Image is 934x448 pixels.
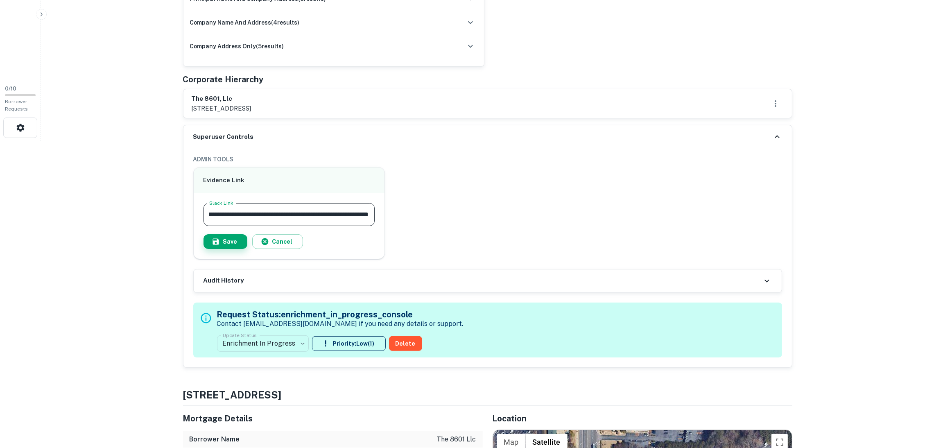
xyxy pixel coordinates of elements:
[193,132,254,142] h6: Superuser Controls
[493,412,792,425] h5: Location
[192,104,251,113] p: [STREET_ADDRESS]
[5,99,28,112] span: Borrower Requests
[190,434,240,444] h6: Borrower Name
[312,336,386,351] button: Priority:Low(1)
[209,199,233,206] label: Slack Link
[190,42,284,51] h6: company address only ( 5 results)
[192,94,251,104] h6: the 8601, llc
[217,308,464,321] h5: Request Status: enrichment_in_progress_console
[217,319,464,329] p: Contact [EMAIL_ADDRESS][DOMAIN_NAME] if you need any details or support.
[190,18,300,27] h6: company name and address ( 4 results)
[204,176,375,185] h6: Evidence Link
[183,387,792,402] h4: [STREET_ADDRESS]
[437,434,476,444] p: the 8601 llc
[252,234,303,249] button: Cancel
[217,332,309,355] div: Enrichment In Progress
[204,276,244,285] h6: Audit History
[5,86,16,92] span: 0 / 10
[389,336,422,351] button: Delete
[183,412,483,425] h5: Mortgage Details
[183,73,264,86] h5: Corporate Hierarchy
[223,332,257,339] label: Update Status
[204,234,247,249] button: Save
[893,382,934,422] iframe: Chat Widget
[193,155,782,164] h6: ADMIN TOOLS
